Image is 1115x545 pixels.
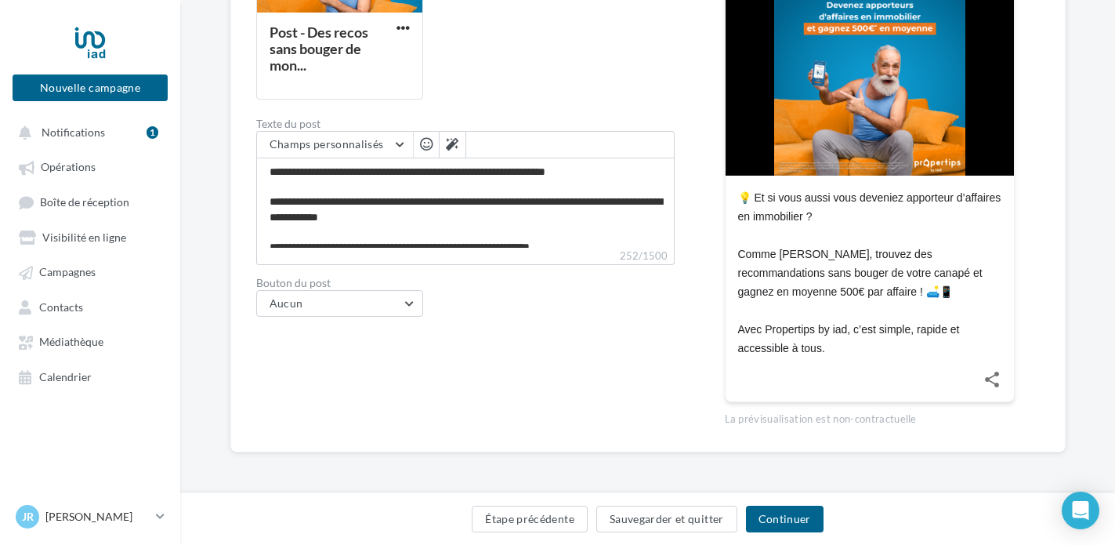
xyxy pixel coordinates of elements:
span: Aucun [270,296,303,310]
button: Nouvelle campagne [13,74,168,101]
span: Boîte de réception [40,195,129,209]
button: Champs personnalisés [257,132,413,158]
div: 1 [147,126,158,139]
a: Boîte de réception [9,187,171,216]
button: Notifications 1 [9,118,165,146]
span: Jr [22,509,34,525]
span: Visibilité en ligne [42,231,126,244]
a: Visibilité en ligne [9,223,171,251]
div: La prévisualisation est non-contractuelle [725,406,1015,427]
a: Contacts [9,292,171,321]
a: Médiathèque [9,327,171,355]
div: 💡 Et si vous aussi vous deveniez apporteur d’affaires en immobilier ? Comme [PERSON_NAME], trouve... [738,188,1001,358]
span: Contacts [39,300,83,314]
span: Champs personnalisés [270,137,384,151]
button: Continuer [746,506,824,532]
a: Campagnes [9,257,171,285]
label: 252/1500 [256,248,675,265]
span: Campagnes [39,266,96,279]
a: Opérations [9,152,171,180]
label: Bouton du post [256,278,675,289]
button: Aucun [256,290,424,317]
span: Médiathèque [39,336,103,349]
a: Calendrier [9,362,171,391]
span: Calendrier [39,370,92,383]
label: Texte du post [256,118,675,129]
p: [PERSON_NAME] [45,509,150,525]
div: Post - Des recos sans bouger de mon... [270,24,368,74]
span: Notifications [42,125,105,139]
span: Opérations [41,161,96,174]
button: Sauvegarder et quitter [596,506,737,532]
button: Étape précédente [472,506,588,532]
a: Jr [PERSON_NAME] [13,502,168,532]
div: Open Intercom Messenger [1062,492,1099,529]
